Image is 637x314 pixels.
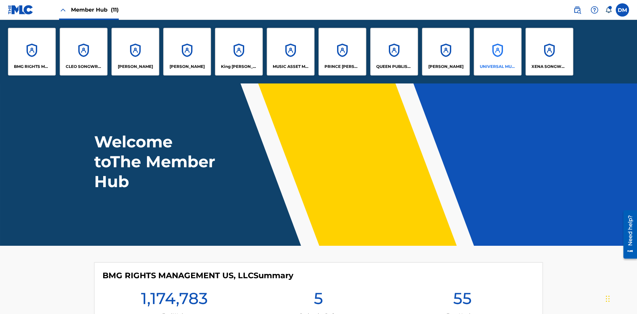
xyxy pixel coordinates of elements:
a: AccountsBMG RIGHTS MANAGEMENT US, LLC [8,28,56,76]
a: Accounts[PERSON_NAME] [422,28,470,76]
p: ELVIS COSTELLO [118,64,153,70]
a: AccountsXENA SONGWRITER [526,28,573,76]
p: EYAMA MCSINGER [170,64,205,70]
p: QUEEN PUBLISHA [376,64,412,70]
h1: 5 [314,288,323,312]
img: MLC Logo [8,5,34,15]
h1: 1,174,783 [141,288,208,312]
div: Help [588,3,601,17]
a: Accounts[PERSON_NAME] [163,28,211,76]
iframe: Resource Center [618,208,637,262]
img: search [573,6,581,14]
img: Close [59,6,67,14]
a: Public Search [571,3,584,17]
h4: BMG RIGHTS MANAGEMENT US, LLC [103,271,293,281]
a: AccountsKing [PERSON_NAME] [215,28,263,76]
a: Accounts[PERSON_NAME] [111,28,159,76]
p: CLEO SONGWRITER [66,64,102,70]
div: Drag [606,289,610,309]
a: AccountsCLEO SONGWRITER [60,28,107,76]
p: PRINCE MCTESTERSON [324,64,361,70]
h1: 55 [453,288,472,312]
p: RONALD MCTESTERSON [428,64,463,70]
a: AccountsMUSIC ASSET MANAGEMENT (MAM) [267,28,315,76]
span: (11) [111,7,119,13]
a: AccountsUNIVERSAL MUSIC PUB GROUP [474,28,522,76]
div: User Menu [616,3,629,17]
span: Member Hub [71,6,119,14]
p: BMG RIGHTS MANAGEMENT US, LLC [14,64,50,70]
a: AccountsQUEEN PUBLISHA [370,28,418,76]
h1: Welcome to The Member Hub [94,132,218,191]
div: Notifications [605,7,612,13]
p: XENA SONGWRITER [531,64,568,70]
p: UNIVERSAL MUSIC PUB GROUP [480,64,516,70]
p: King McTesterson [221,64,257,70]
iframe: Chat Widget [604,282,637,314]
img: help [591,6,599,14]
p: MUSIC ASSET MANAGEMENT (MAM) [273,64,309,70]
a: AccountsPRINCE [PERSON_NAME] [318,28,366,76]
